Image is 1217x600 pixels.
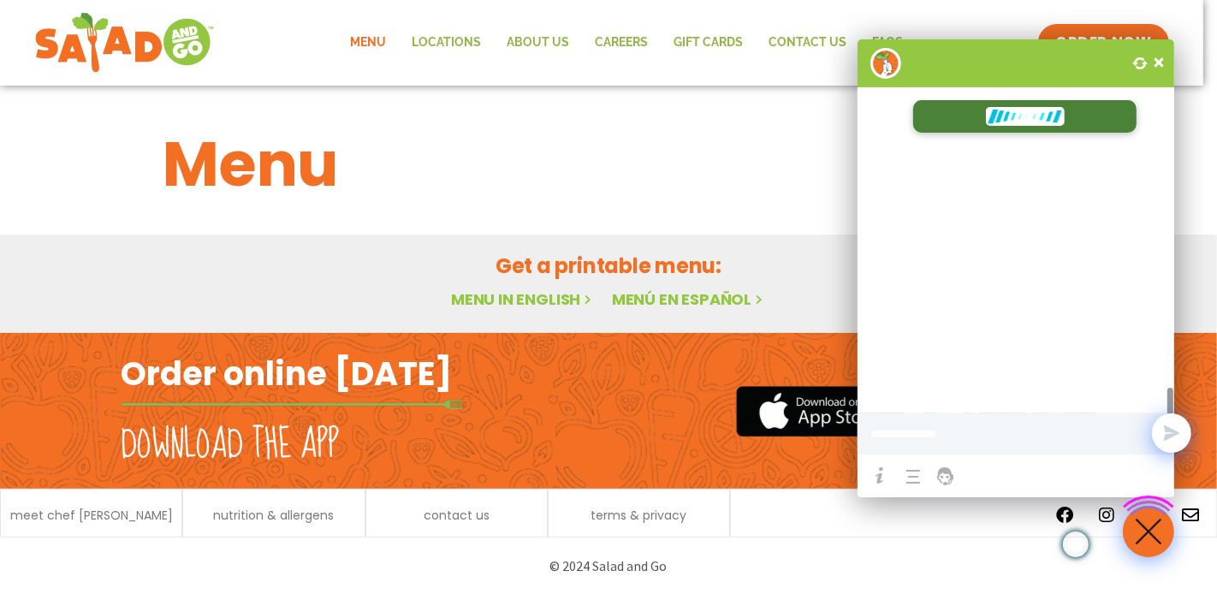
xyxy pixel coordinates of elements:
[898,458,928,488] a: Chat
[870,48,901,79] img: wpChatIcon
[494,23,582,62] a: About Us
[859,23,916,62] a: FAQs
[337,23,399,62] a: Menu
[1055,33,1151,53] span: ORDER NOW
[612,288,766,310] a: Menú en español
[1038,24,1168,62] a: ORDER NOW
[451,288,595,310] a: Menu in English
[736,383,905,439] img: appstore
[756,23,859,62] a: Contact Us
[591,509,687,521] a: terms & privacy
[986,107,1065,126] img: Typing...
[399,23,494,62] a: Locations
[582,23,661,62] a: Careers
[424,509,490,521] a: contact us
[10,509,173,521] a: meet chef [PERSON_NAME]
[129,555,1088,578] p: © 2024 Salad and Go
[337,23,916,62] nav: Menu
[213,509,334,521] a: nutrition & allergens
[121,353,452,395] h2: Order online [DATE]
[163,118,1054,211] h1: Menu
[121,400,463,409] img: fork
[932,462,959,490] a: Support
[34,9,215,77] img: new-SAG-logo-768×292
[866,462,893,490] a: Help
[1127,50,1153,75] div: Reset
[1152,413,1191,453] button: Send
[121,421,339,469] h2: Download the app
[661,23,756,62] a: GIFT CARDS
[163,251,1054,281] h2: Get a printable menu:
